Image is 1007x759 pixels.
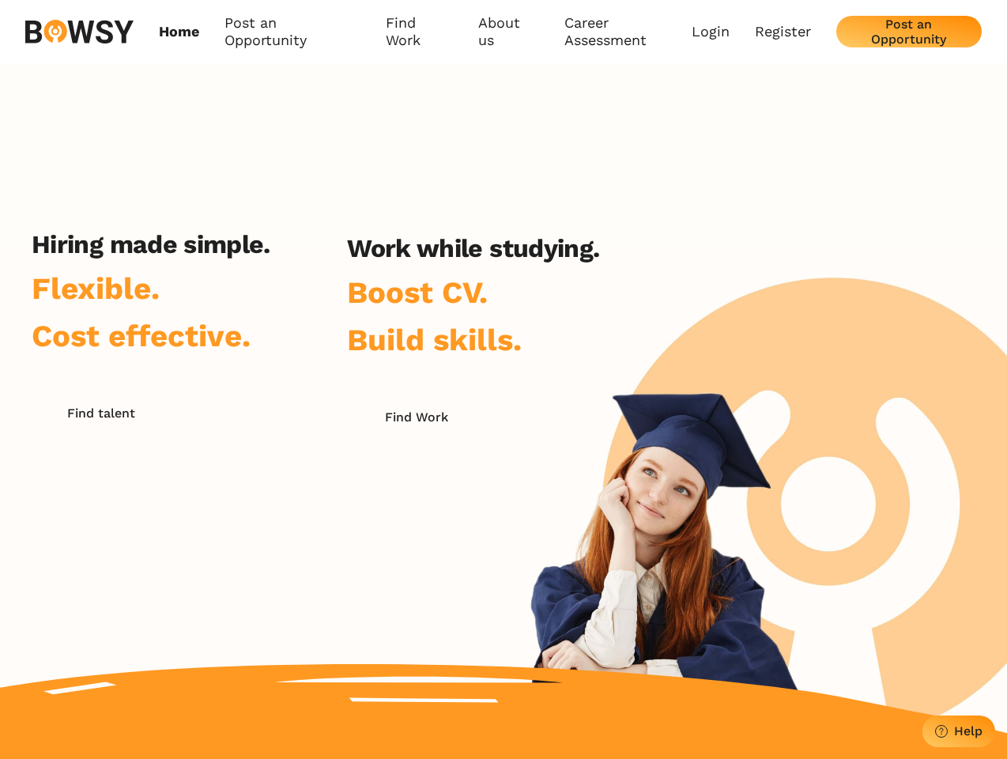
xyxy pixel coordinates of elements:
button: Find talent [32,397,170,429]
a: Login [692,23,730,40]
button: Help [922,716,995,747]
div: Post an Opportunity [849,17,969,47]
button: Post an Opportunity [836,16,982,47]
div: Find talent [67,406,135,421]
a: Career Assessment [564,14,692,50]
div: Help [954,723,982,738]
span: Flexible. [32,270,160,306]
a: Home [159,14,199,50]
h2: Hiring made simple. [32,229,270,259]
img: svg%3e [25,20,134,43]
a: Register [755,23,811,40]
span: Cost effective. [32,318,251,353]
